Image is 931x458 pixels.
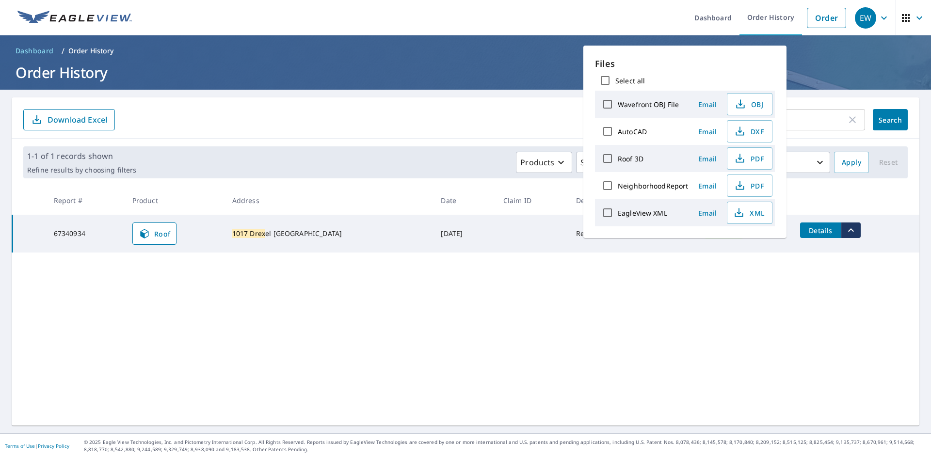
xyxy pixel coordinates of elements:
p: Refine results by choosing filters [27,166,136,174]
th: Product [125,186,225,215]
a: Privacy Policy [38,442,69,449]
button: Email [692,151,723,166]
p: Order History [68,46,114,56]
span: Email [696,100,719,109]
span: Dashboard [16,46,54,56]
button: XML [727,202,772,224]
th: Report # [46,186,125,215]
button: Email [692,178,723,193]
span: XML [733,207,764,219]
button: Email [692,97,723,112]
th: Address [225,186,433,215]
label: EagleView XML [618,208,667,218]
p: Products [520,157,554,168]
p: | [5,443,69,449]
button: PDF [727,174,772,197]
button: filesDropdownBtn-67340934 [841,222,861,238]
th: Date [433,186,495,215]
label: NeighborhoodReport [618,181,688,190]
span: PDF [733,153,764,164]
li: / [62,45,64,57]
span: OBJ [733,98,764,110]
span: Details [806,226,835,235]
p: Files [595,57,775,70]
a: Roof [132,222,177,245]
span: Email [696,181,719,190]
nav: breadcrumb [12,43,919,59]
span: Email [696,127,719,136]
img: EV Logo [17,11,132,25]
button: DXF [727,120,772,142]
p: 1-1 of 1 records shown [27,150,136,162]
span: Roof [139,228,171,239]
label: Roof 3D [618,154,643,163]
button: Download Excel [23,109,115,130]
span: Email [696,154,719,163]
button: Email [692,205,723,221]
label: Select all [615,76,645,85]
button: Search [873,109,908,130]
span: DXF [733,126,764,137]
button: Email [692,124,723,139]
p: Download Excel [48,114,107,125]
span: PDF [733,180,764,191]
label: AutoCAD [618,127,647,136]
button: PDF [727,147,772,170]
button: detailsBtn-67340934 [800,222,841,238]
th: Claim ID [496,186,568,215]
mark: 1017 Drex [232,229,265,238]
p: Status [580,157,604,168]
td: 67340934 [46,215,125,253]
button: Status [576,152,622,173]
label: Wavefront OBJ File [618,100,679,109]
a: Terms of Use [5,442,35,449]
span: Apply [842,157,861,169]
td: [DATE] [433,215,495,253]
a: Order [807,8,846,28]
span: Email [696,208,719,218]
div: el [GEOGRAPHIC_DATA] [232,229,426,238]
a: Dashboard [12,43,58,59]
button: Apply [834,152,869,173]
button: Products [516,152,572,173]
div: EW [855,7,876,29]
span: Search [881,115,900,125]
button: OBJ [727,93,772,115]
p: © 2025 Eagle View Technologies, Inc. and Pictometry International Corp. All Rights Reserved. Repo... [84,439,926,453]
h1: Order History [12,63,919,82]
th: Delivery [568,186,639,215]
td: Regular [568,215,639,253]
